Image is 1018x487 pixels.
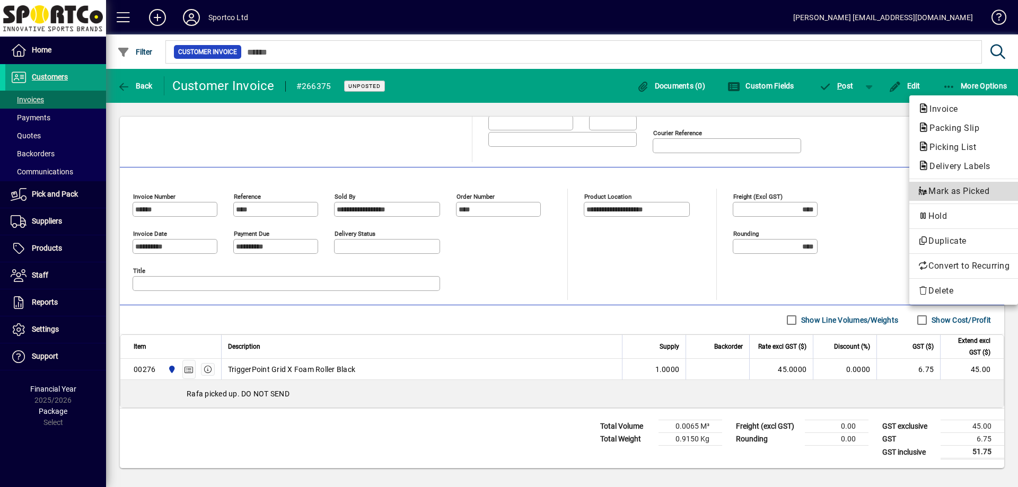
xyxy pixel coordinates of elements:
span: Packing Slip [918,123,985,133]
span: Delivery Labels [918,161,996,171]
span: Delete [918,285,1010,297]
span: Hold [918,210,1010,223]
span: Picking List [918,142,981,152]
span: Convert to Recurring [918,260,1010,272]
span: Duplicate [918,235,1010,247]
span: Invoice [918,104,963,114]
span: Mark as Picked [918,185,1010,198]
